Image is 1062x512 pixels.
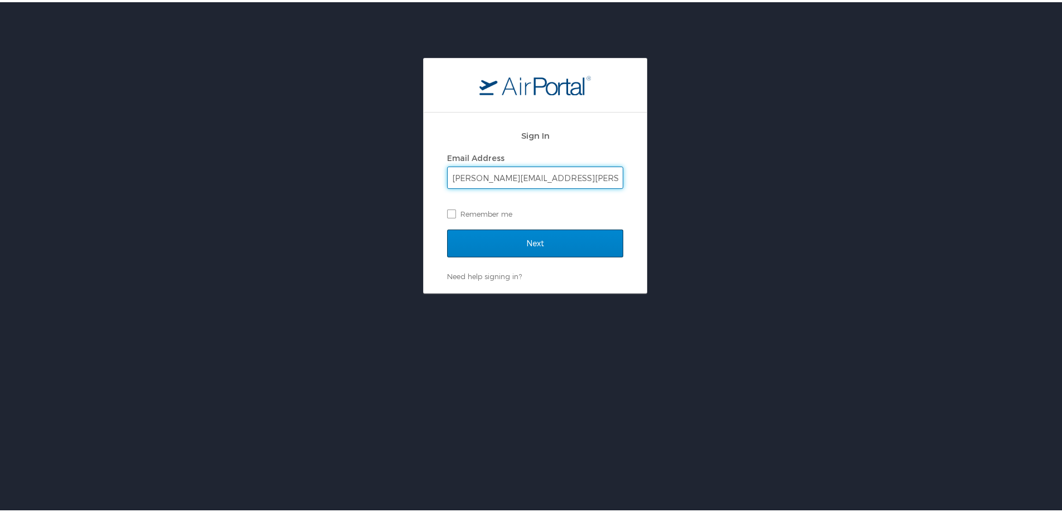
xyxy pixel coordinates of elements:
[479,73,591,93] img: logo
[447,127,623,140] h2: Sign In
[447,151,505,160] label: Email Address
[447,270,522,279] a: Need help signing in?
[447,227,623,255] input: Next
[447,203,623,220] label: Remember me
